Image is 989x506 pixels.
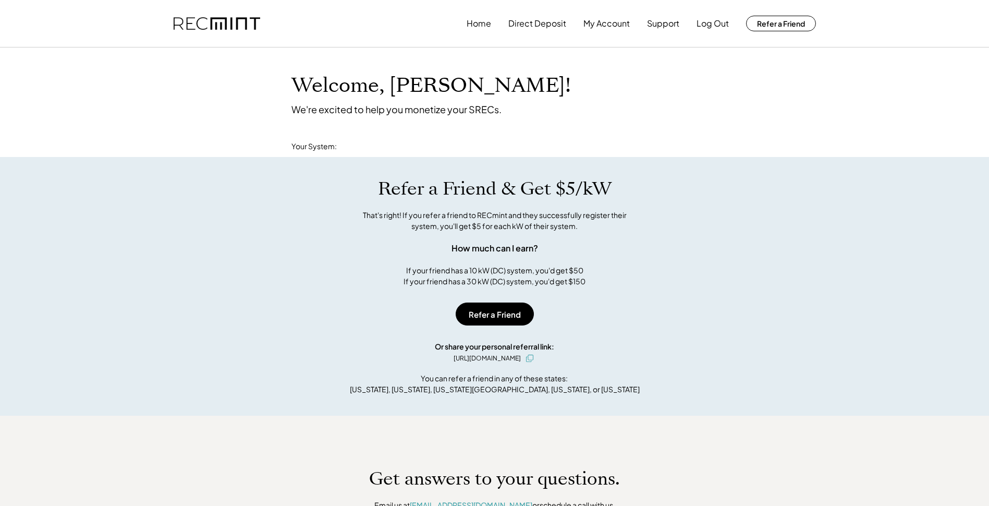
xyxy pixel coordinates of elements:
[508,13,566,34] button: Direct Deposit
[174,17,260,30] img: recmint-logotype%403x.png
[291,103,502,115] div: We're excited to help you monetize your SRECs.
[454,354,521,363] div: [URL][DOMAIN_NAME]
[291,141,337,152] div: Your System:
[351,210,638,232] div: That's right! If you refer a friend to RECmint and they successfully register their system, you'l...
[746,16,816,31] button: Refer a Friend
[456,303,534,326] button: Refer a Friend
[451,242,538,255] div: How much can I earn?
[369,468,620,490] h1: Get answers to your questions.
[647,13,679,34] button: Support
[404,265,585,287] div: If your friend has a 10 kW (DC) system, you'd get $50 If your friend has a 30 kW (DC) system, you...
[467,13,491,34] button: Home
[435,341,554,352] div: Or share your personal referral link:
[523,352,536,365] button: click to copy
[697,13,729,34] button: Log Out
[350,373,640,395] div: You can refer a friend in any of these states: [US_STATE], [US_STATE], [US_STATE][GEOGRAPHIC_DATA...
[378,178,612,200] h1: Refer a Friend & Get $5/kW
[583,13,630,34] button: My Account
[291,74,571,98] h1: Welcome, [PERSON_NAME]!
